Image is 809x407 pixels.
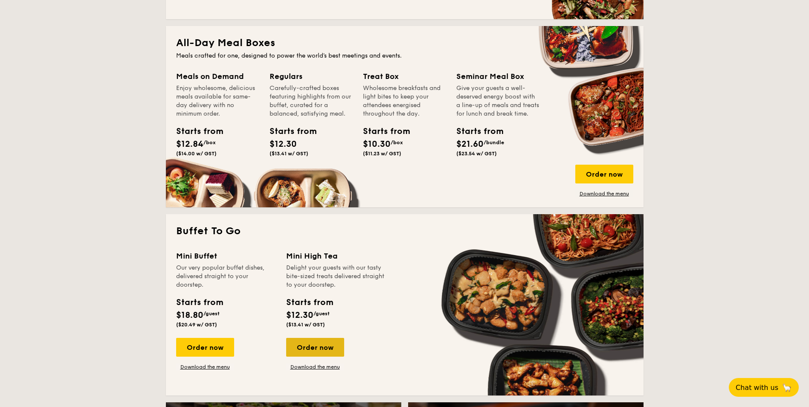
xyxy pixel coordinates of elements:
[363,125,401,138] div: Starts from
[363,151,401,157] span: ($11.23 w/ GST)
[313,311,330,317] span: /guest
[736,384,778,392] span: Chat with us
[286,363,344,370] a: Download the menu
[484,140,504,145] span: /bundle
[176,310,203,320] span: $18.80
[456,70,539,82] div: Seminar Meal Box
[176,224,633,238] h2: Buffet To Go
[176,139,203,149] span: $12.84
[782,383,792,392] span: 🦙
[270,70,353,82] div: Regulars
[286,322,325,328] span: ($13.41 w/ GST)
[729,378,799,397] button: Chat with us🦙
[286,296,333,309] div: Starts from
[286,338,344,357] div: Order now
[363,139,391,149] span: $10.30
[176,52,633,60] div: Meals crafted for one, designed to power the world's best meetings and events.
[176,296,223,309] div: Starts from
[363,70,446,82] div: Treat Box
[575,165,633,183] div: Order now
[391,140,403,145] span: /box
[456,125,495,138] div: Starts from
[176,322,217,328] span: ($20.49 w/ GST)
[203,311,220,317] span: /guest
[203,140,216,145] span: /box
[176,36,633,50] h2: All-Day Meal Boxes
[176,264,276,289] div: Our very popular buffet dishes, delivered straight to your doorstep.
[456,84,539,118] div: Give your guests a well-deserved energy boost with a line-up of meals and treats for lunch and br...
[286,250,386,262] div: Mini High Tea
[176,125,215,138] div: Starts from
[286,310,313,320] span: $12.30
[176,84,259,118] div: Enjoy wholesome, delicious meals available for same-day delivery with no minimum order.
[176,151,217,157] span: ($14.00 w/ GST)
[286,264,386,289] div: Delight your guests with our tasty bite-sized treats delivered straight to your doorstep.
[270,151,308,157] span: ($13.41 w/ GST)
[176,363,234,370] a: Download the menu
[270,84,353,118] div: Carefully-crafted boxes featuring highlights from our buffet, curated for a balanced, satisfying ...
[176,250,276,262] div: Mini Buffet
[270,125,308,138] div: Starts from
[363,84,446,118] div: Wholesome breakfasts and light bites to keep your attendees energised throughout the day.
[176,70,259,82] div: Meals on Demand
[270,139,297,149] span: $12.30
[456,139,484,149] span: $21.60
[575,190,633,197] a: Download the menu
[176,338,234,357] div: Order now
[456,151,497,157] span: ($23.54 w/ GST)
